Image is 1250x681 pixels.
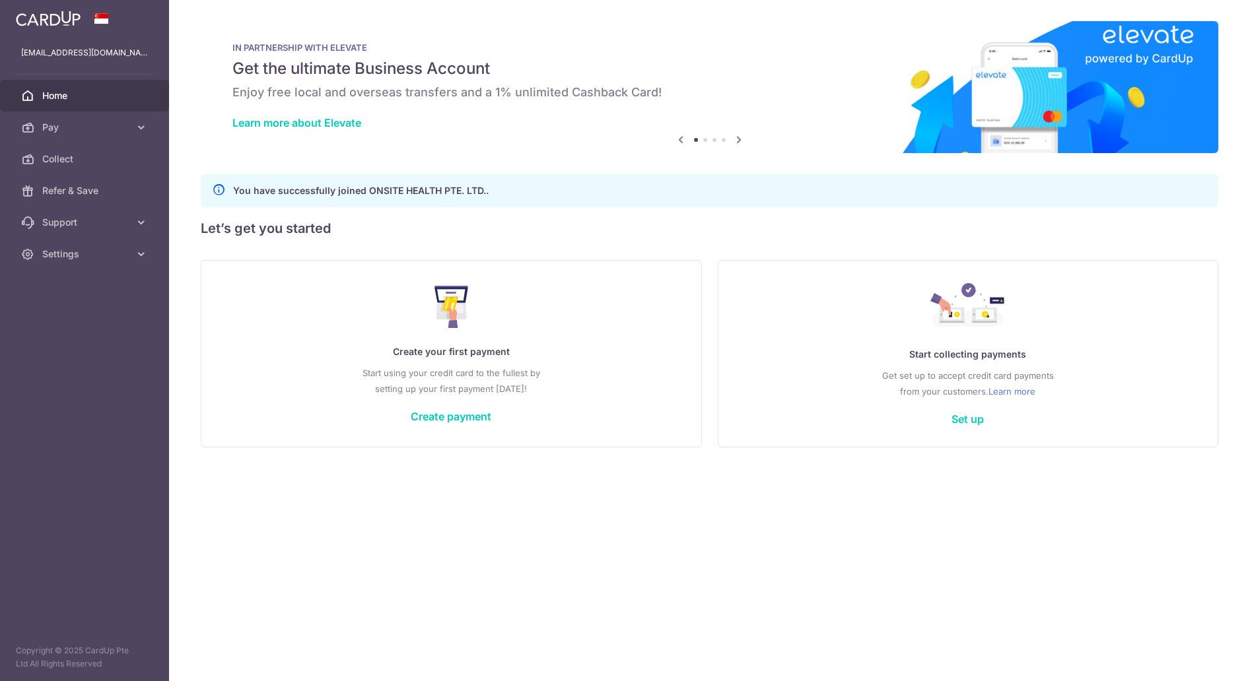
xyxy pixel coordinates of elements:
[16,11,81,26] img: CardUp
[42,152,129,166] span: Collect
[434,286,468,328] img: Make Payment
[952,412,984,426] a: Set up
[232,116,361,129] a: Learn more about Elevate
[201,218,1218,239] h5: Let’s get you started
[42,121,129,134] span: Pay
[42,184,129,197] span: Refer & Save
[745,346,1192,362] p: Start collecting payments
[42,89,129,102] span: Home
[228,365,675,397] p: Start using your credit card to the fullest by setting up your first payment [DATE]!
[989,383,1035,399] a: Learn more
[411,410,491,423] a: Create payment
[745,368,1192,399] p: Get set up to accept credit card payments from your customers.
[228,344,675,360] p: Create your first payment
[42,247,129,261] span: Settings
[232,42,1187,53] p: IN PARTNERSHIP WITH ELEVATE
[233,183,489,199] p: You have successfully joined ONSITE HEALTH PTE. LTD..
[232,58,1187,79] h5: Get the ultimate Business Account
[930,283,1006,331] img: Collect Payment
[21,46,148,59] p: [EMAIL_ADDRESS][DOMAIN_NAME]
[232,84,1187,100] h6: Enjoy free local and overseas transfers and a 1% unlimited Cashback Card!
[42,216,129,229] span: Support
[201,21,1218,153] img: Renovation banner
